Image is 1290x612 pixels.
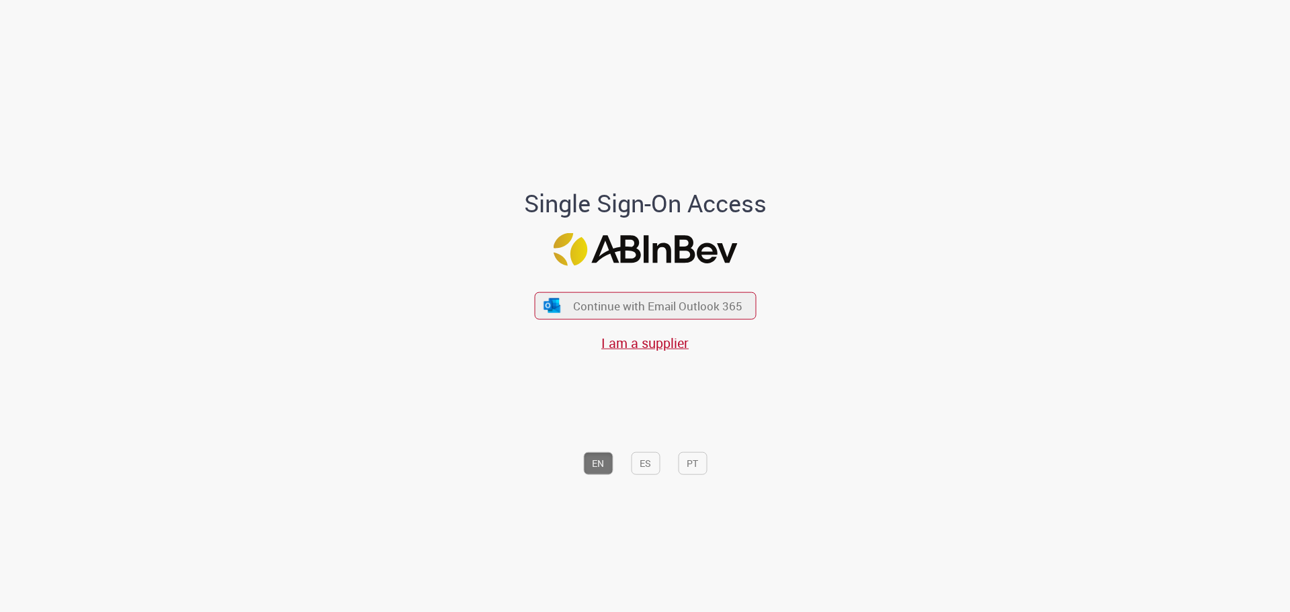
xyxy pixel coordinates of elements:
span: Continue with Email Outlook 365 [573,298,742,314]
a: I am a supplier [601,334,689,352]
button: ícone Azure/Microsoft 360 Continue with Email Outlook 365 [534,292,756,319]
h1: Single Sign-On Access [459,190,832,217]
button: EN [583,451,613,474]
img: ícone Azure/Microsoft 360 [543,298,562,312]
img: Logo ABInBev [553,232,737,265]
button: PT [678,451,707,474]
button: ES [631,451,660,474]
